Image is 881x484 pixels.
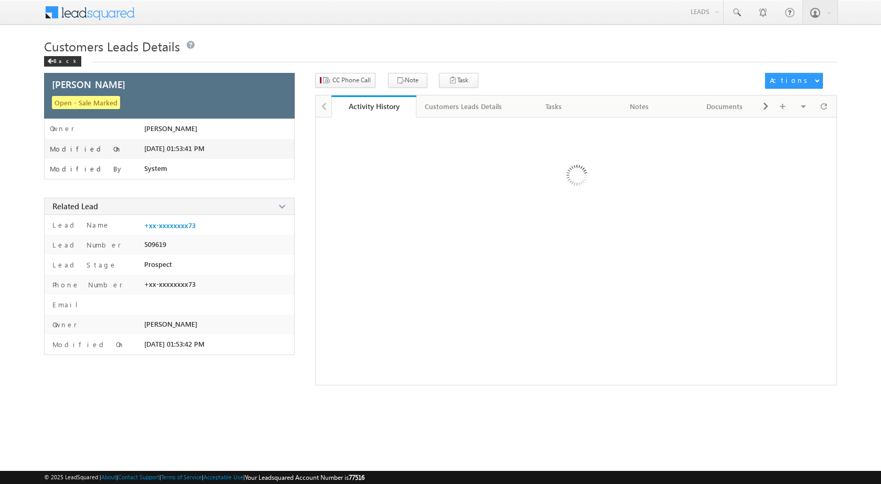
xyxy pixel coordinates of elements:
[144,280,196,288] span: +xx-xxxxxxxx73
[770,76,811,85] div: Actions
[605,100,673,113] div: Notes
[144,260,172,268] span: Prospect
[50,340,125,349] label: Modified On
[101,474,116,480] a: About
[439,73,478,88] button: Task
[691,100,758,113] div: Documents
[50,260,117,270] label: Lead Stage
[315,73,375,88] button: CC Phone Call
[203,474,243,480] a: Acceptable Use
[50,300,86,309] label: Email
[144,221,196,230] a: +xx-xxxxxxxx73
[144,320,197,328] span: [PERSON_NAME]
[50,145,122,153] label: Modified On
[520,100,587,113] div: Tasks
[52,96,120,109] span: Open - Sale Marked
[44,38,180,55] span: Customers Leads Details
[52,80,125,89] span: [PERSON_NAME]
[388,73,427,88] button: Note
[144,340,205,348] span: [DATE] 01:53:42 PM
[425,100,502,113] div: Customers Leads Details
[50,220,110,230] label: Lead Name
[50,280,123,289] label: Phone Number
[416,95,511,117] a: Customers Leads Details
[44,472,364,482] span: © 2025 LeadSquared | | | | |
[522,123,630,231] img: Loading ...
[161,474,202,480] a: Terms of Service
[339,101,409,111] div: Activity History
[50,165,124,173] label: Modified By
[511,95,597,117] a: Tasks
[245,474,364,481] span: Your Leadsquared Account Number is
[144,144,205,153] span: [DATE] 01:53:41 PM
[44,56,81,67] div: Back
[50,320,77,329] label: Owner
[144,124,197,133] span: [PERSON_NAME]
[332,76,371,85] span: CC Phone Call
[118,474,159,480] a: Contact Support
[50,124,74,133] label: Owner
[144,240,166,249] span: 509619
[50,240,121,250] label: Lead Number
[597,95,682,117] a: Notes
[682,95,768,117] a: Documents
[331,95,417,117] a: Activity History
[349,474,364,481] span: 77516
[52,201,98,211] span: Related Lead
[144,164,167,173] span: System
[765,73,823,89] button: Actions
